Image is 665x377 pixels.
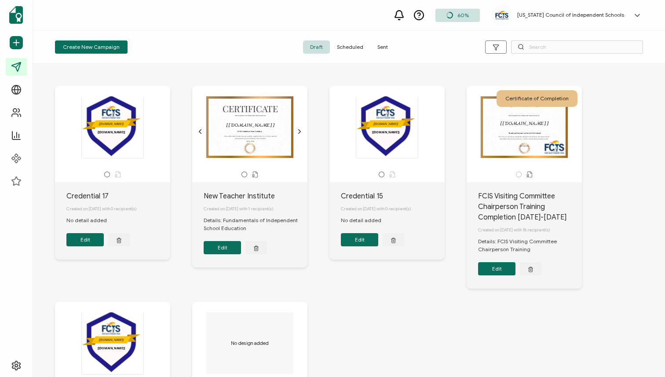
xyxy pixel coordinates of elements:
[341,191,445,201] div: Credential 15
[478,238,582,253] div: Details: FCIS Visiting Committee Chairperson Training
[478,262,515,275] button: Edit
[204,241,241,254] button: Edit
[341,233,378,246] button: Edit
[330,40,370,54] span: Scheduled
[497,90,577,107] div: Certificate of Completion
[478,223,582,238] div: Created on [DATE] with 18 recipient(s)
[66,201,170,216] div: Created on [DATE] with 0 recipient(s)
[204,216,307,232] div: Details: Fundamentals of Independent School Education
[341,216,390,224] div: No detail added
[66,191,170,201] div: Credential 17
[296,128,303,135] ion-icon: chevron forward outline
[341,201,445,216] div: Created on [DATE] with 0 recipient(s)
[517,12,624,18] h5: [US_STATE] Council of Independent Schools
[9,6,23,24] img: sertifier-logomark-colored.svg
[511,40,643,54] input: Search
[204,201,307,216] div: Created on [DATE] with 1 recipient(s)
[66,233,104,246] button: Edit
[204,191,307,201] div: New Teacher Institute
[197,128,204,135] ion-icon: chevron back outline
[514,278,665,377] iframe: Chat Widget
[495,11,508,20] img: 9dd8638e-47b6-41b2-b234-c3316d17f3ca.jpg
[303,40,330,54] span: Draft
[66,216,116,224] div: No detail added
[457,12,469,18] span: 60%
[55,40,128,54] button: Create New Campaign
[63,44,120,50] span: Create New Campaign
[370,40,395,54] span: Sent
[478,191,582,223] div: FCIS Visiting Committee Chairperson Training Completion [DATE]-[DATE]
